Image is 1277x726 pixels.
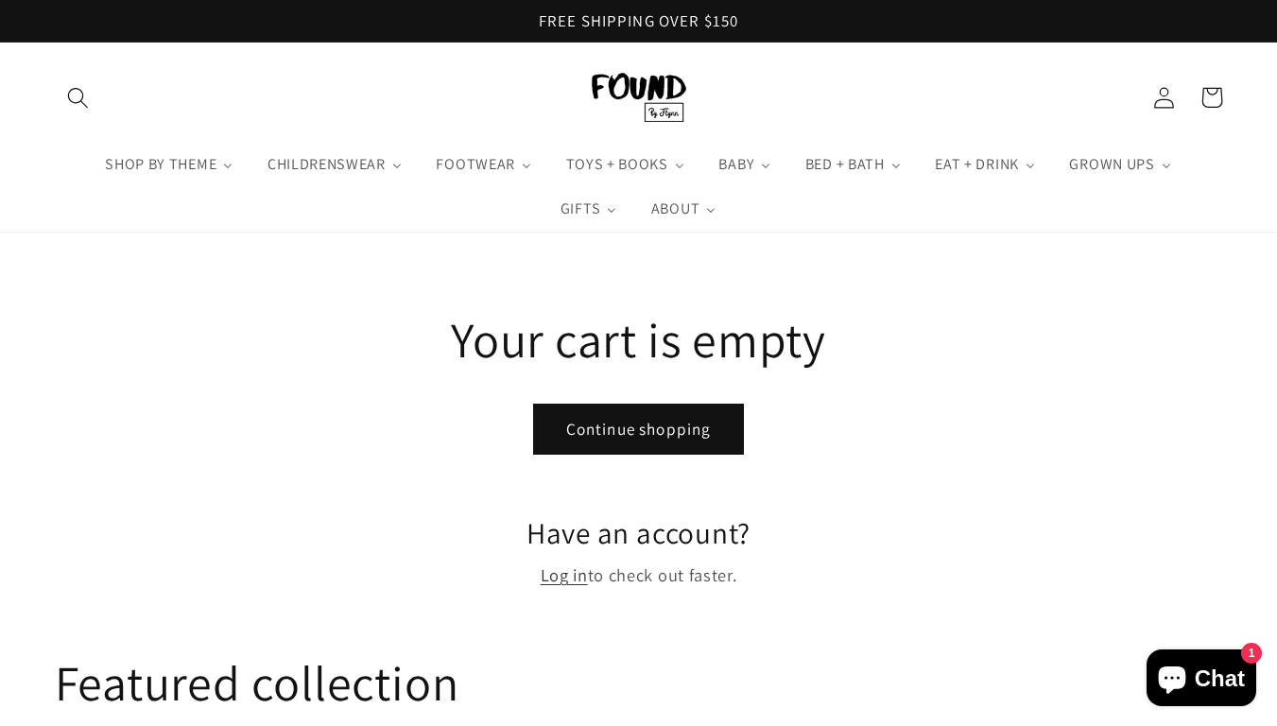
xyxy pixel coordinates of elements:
[250,142,420,187] a: CHILDRENSWEAR
[55,652,459,715] h2: Featured collection
[101,155,218,174] span: SHOP BY THEME
[634,187,733,233] a: ABOUT
[1141,649,1262,711] inbox-online-store-chat: Shopify online store chat
[557,199,602,218] span: GIFTS
[264,155,388,174] span: CHILDRENSWEAR
[55,309,1223,372] h1: Your cart is empty
[533,404,744,455] a: Continue shopping
[788,142,919,187] a: BED + BATH
[544,187,634,233] a: GIFTS
[562,155,670,174] span: TOYS + BOOKS
[702,142,788,187] a: BABY
[1065,155,1156,174] span: GROWN UPS
[55,561,1223,590] p: to check out faster.
[88,142,250,187] a: SHOP BY THEME
[802,155,887,174] span: BED + BATH
[919,142,1053,187] a: EAT + DRINK
[931,155,1021,174] span: EAT + DRINK
[420,142,549,187] a: FOOTWEAR
[1053,142,1189,187] a: GROWN UPS
[55,514,1223,551] h2: Have an account?
[55,74,103,122] summary: Search
[549,142,702,187] a: TOYS + BOOKS
[541,561,588,590] a: Log in
[715,155,756,174] span: BABY
[647,199,701,218] span: ABOUT
[592,73,686,122] img: FOUND By Flynn logo
[432,155,517,174] span: FOOTWEAR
